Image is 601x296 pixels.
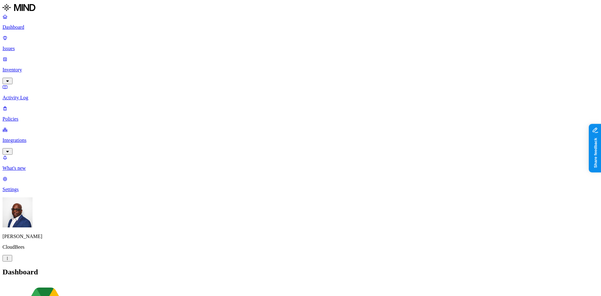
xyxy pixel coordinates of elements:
[3,56,598,83] a: Inventory
[3,14,598,30] a: Dashboard
[3,3,35,13] img: MIND
[3,46,598,51] p: Issues
[3,106,598,122] a: Policies
[3,155,598,171] a: What's new
[3,67,598,73] p: Inventory
[3,127,598,154] a: Integrations
[3,197,33,227] img: Gregory Thomas
[3,95,598,101] p: Activity Log
[3,24,598,30] p: Dashboard
[3,35,598,51] a: Issues
[3,116,598,122] p: Policies
[3,176,598,192] a: Settings
[3,187,598,192] p: Settings
[3,138,598,143] p: Integrations
[3,268,598,276] h2: Dashboard
[3,84,598,101] a: Activity Log
[3,3,598,14] a: MIND
[3,244,598,250] p: CloudBees
[3,165,598,171] p: What's new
